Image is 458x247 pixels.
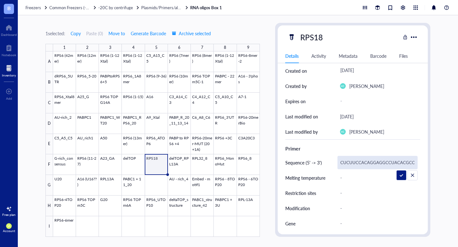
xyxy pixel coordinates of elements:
div: 4 [132,44,135,51]
div: - [337,186,418,200]
span: Freezers [25,4,41,10]
div: 3 [109,44,111,51]
div: Activity [311,52,326,59]
div: 8 [224,44,226,51]
div: Melting temperature [285,174,325,181]
div: Restriction sites [285,190,316,197]
div: A [45,51,53,72]
div: 5 [155,44,157,51]
div: Primer [285,145,420,152]
div: D [45,113,53,134]
div: - [337,202,418,215]
div: Created on [285,67,307,74]
a: Freezers [25,5,48,10]
div: F [45,154,53,175]
div: Expires on [285,98,306,105]
div: Inventory [2,73,16,77]
div: Gene [285,220,295,227]
div: [DATE] [337,65,418,77]
span: HC [341,130,344,133]
div: B [45,72,53,93]
span: HC [341,85,344,88]
span: SA [7,224,10,228]
div: E [45,134,53,155]
div: - [337,171,418,184]
a: -20C by centrifugePlasmids/Primers/all things nucleic acid [98,5,189,10]
div: Files [399,52,408,59]
div: 9 [247,44,249,51]
button: Copy [70,28,81,38]
div: 1 selected: [45,30,65,37]
div: [PERSON_NAME] [349,128,384,136]
div: Last modified on [285,113,318,120]
div: G [45,175,53,196]
a: Common Freezers (-20C &-80C) [49,5,97,10]
div: Created by [285,83,307,90]
div: Details [285,52,299,59]
button: Generate Barcode [130,28,166,38]
div: Notebook [2,53,16,57]
div: - [337,217,418,230]
div: H [45,196,53,216]
div: [DATE] [340,113,354,120]
div: RPS18 [297,30,326,44]
div: 6 [178,44,180,51]
button: Paste (0) [86,28,103,38]
div: - [337,96,418,107]
span: Copy [71,31,81,36]
span: Archive selected [172,31,211,36]
div: 1 [63,44,66,51]
div: Dashboard [1,33,17,37]
div: Last modified by [285,128,318,135]
button: Move to [108,28,125,38]
a: Notebook [2,43,16,57]
div: Account [3,229,15,233]
div: Sequence (5' -> 3') [285,159,322,166]
span: Plasmids/Primers/all things nucleic acid [141,4,212,10]
span: Common Freezers (-20C &-80C) [49,4,108,10]
span: B [7,4,11,12]
div: Barcode [370,52,386,59]
div: I [45,216,53,237]
div: 7 [201,44,203,51]
span: Move to [108,31,125,36]
a: Dashboard [1,23,17,37]
a: RNA oligos Box 1 [190,5,223,10]
span: Generate Barcode [131,31,166,36]
button: Archive selected [171,28,211,38]
a: Inventory [2,63,16,77]
div: Metadata [339,52,357,59]
div: C [45,93,53,113]
div: [PERSON_NAME] [349,82,384,90]
div: 2 [86,44,88,51]
div: Free plan [2,213,16,217]
div: Add [6,97,12,100]
div: Modification [285,205,310,212]
span: -20C by centrifuge [98,4,133,10]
